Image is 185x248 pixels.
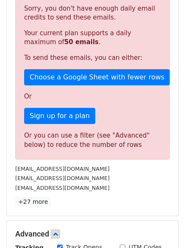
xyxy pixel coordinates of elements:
a: Choose a Google Sheet with fewer rows [24,69,170,85]
p: Sorry, you don't have enough daily email credits to send these emails. [24,4,161,22]
div: Or you can use a filter (see "Advanced" below) to reduce the number of rows [24,131,161,150]
p: Or [24,92,161,101]
a: Sign up for a plan [24,108,95,124]
small: [EMAIL_ADDRESS][DOMAIN_NAME] [15,185,110,191]
iframe: Chat Widget [143,207,185,248]
h5: Advanced [15,229,170,239]
p: Your current plan supports a daily maximum of . [24,29,161,47]
small: [EMAIL_ADDRESS][DOMAIN_NAME] [15,166,110,172]
small: [EMAIL_ADDRESS][DOMAIN_NAME] [15,175,110,181]
p: To send these emails, you can either: [24,54,161,62]
strong: 50 emails [64,38,99,46]
a: +27 more [15,197,51,207]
